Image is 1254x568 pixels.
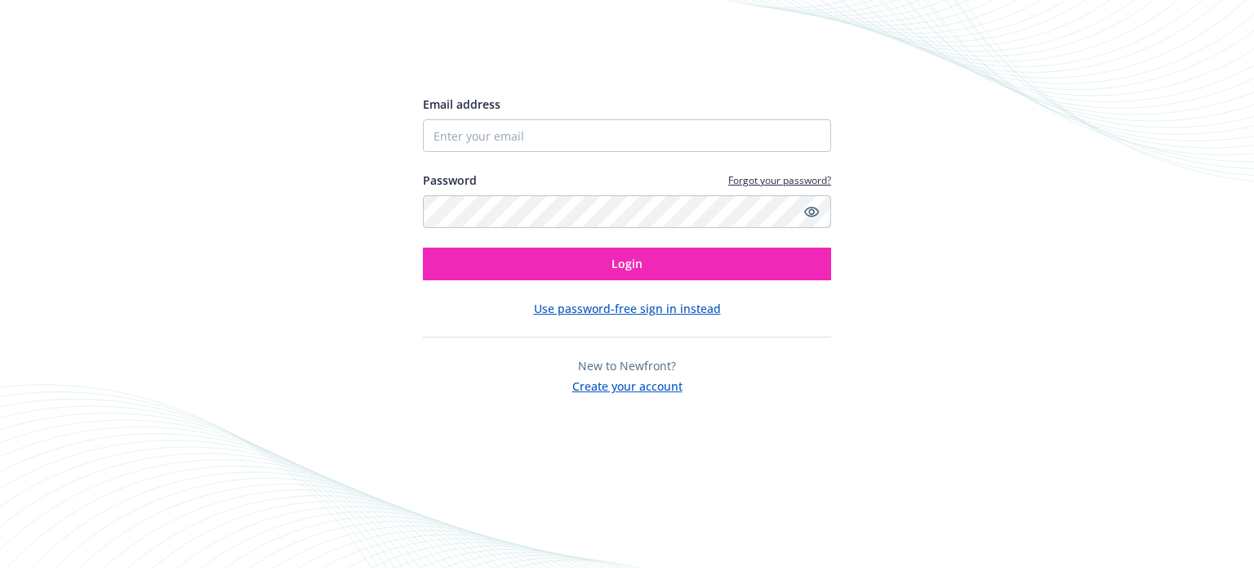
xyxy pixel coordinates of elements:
input: Enter your password [423,195,831,228]
a: Forgot your password? [728,173,831,187]
button: Use password-free sign in instead [534,300,721,317]
span: New to Newfront? [578,358,676,373]
a: Show password [802,202,821,221]
img: Newfront logo [423,37,577,65]
button: Login [423,248,831,280]
button: Create your account [572,374,683,395]
span: Email address [423,96,500,112]
input: Enter your email [423,119,831,152]
span: Login [611,256,643,271]
label: Password [423,172,477,189]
